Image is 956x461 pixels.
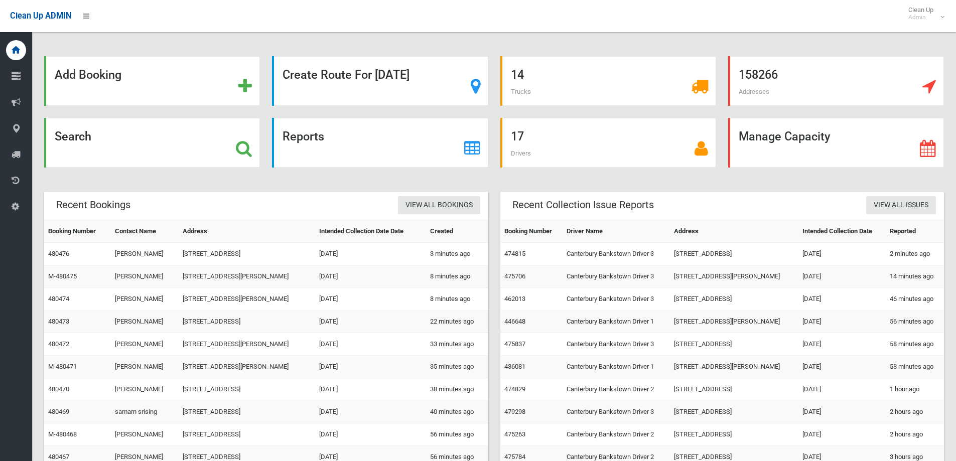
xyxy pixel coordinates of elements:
td: Canterbury Bankstown Driver 3 [563,265,670,288]
td: [STREET_ADDRESS][PERSON_NAME] [179,356,315,378]
td: [STREET_ADDRESS] [670,333,798,356]
a: 474815 [504,250,525,257]
td: [PERSON_NAME] [111,378,178,401]
td: [STREET_ADDRESS] [179,243,315,265]
th: Booking Number [500,220,563,243]
td: 2 minutes ago [886,243,944,265]
td: [STREET_ADDRESS] [179,378,315,401]
td: [PERSON_NAME] [111,265,178,288]
td: [STREET_ADDRESS] [179,401,315,423]
td: [STREET_ADDRESS] [179,311,315,333]
td: [STREET_ADDRESS] [179,423,315,446]
a: 462013 [504,295,525,302]
a: Manage Capacity [728,118,944,168]
td: 14 minutes ago [886,265,944,288]
th: Intended Collection Date [798,220,886,243]
strong: 17 [511,129,524,143]
a: 475837 [504,340,525,348]
a: 14 Trucks [500,56,716,106]
td: [STREET_ADDRESS][PERSON_NAME] [179,288,315,311]
td: [DATE] [798,288,886,311]
td: [PERSON_NAME] [111,356,178,378]
td: [DATE] [315,265,426,288]
td: [PERSON_NAME] [111,311,178,333]
a: M-480475 [48,272,77,280]
td: [DATE] [315,288,426,311]
a: 158266 Addresses [728,56,944,106]
th: Booking Number [44,220,111,243]
strong: 14 [511,68,524,82]
a: 475263 [504,430,525,438]
a: 474829 [504,385,525,393]
td: Canterbury Bankstown Driver 3 [563,243,670,265]
a: 480469 [48,408,69,415]
th: Created [426,220,488,243]
a: 480472 [48,340,69,348]
a: Create Route For [DATE] [272,56,488,106]
td: [DATE] [315,243,426,265]
td: [PERSON_NAME] [111,288,178,311]
a: M-480471 [48,363,77,370]
td: [DATE] [798,401,886,423]
td: [STREET_ADDRESS] [670,288,798,311]
td: 35 minutes ago [426,356,488,378]
a: 17 Drivers [500,118,716,168]
td: [DATE] [798,423,886,446]
strong: Search [55,129,91,143]
a: 436081 [504,363,525,370]
th: Address [179,220,315,243]
a: Reports [272,118,488,168]
a: M-480468 [48,430,77,438]
a: 480470 [48,385,69,393]
a: View All Issues [866,196,936,215]
td: [PERSON_NAME] [111,423,178,446]
td: [STREET_ADDRESS][PERSON_NAME] [179,265,315,288]
td: [STREET_ADDRESS] [670,423,798,446]
td: Canterbury Bankstown Driver 2 [563,378,670,401]
td: 8 minutes ago [426,265,488,288]
td: 46 minutes ago [886,288,944,311]
td: 56 minutes ago [886,311,944,333]
strong: Manage Capacity [739,129,830,143]
span: Clean Up [903,6,943,21]
a: 475784 [504,453,525,460]
a: 480467 [48,453,69,460]
a: 479298 [504,408,525,415]
a: 480476 [48,250,69,257]
td: [DATE] [798,243,886,265]
td: [STREET_ADDRESS][PERSON_NAME] [670,265,798,288]
td: Canterbury Bankstown Driver 3 [563,333,670,356]
th: Contact Name [111,220,178,243]
header: Recent Bookings [44,195,143,215]
th: Driver Name [563,220,670,243]
strong: 158266 [739,68,778,82]
td: [DATE] [315,356,426,378]
th: Address [670,220,798,243]
td: [DATE] [798,311,886,333]
td: [DATE] [315,423,426,446]
td: 8 minutes ago [426,288,488,311]
td: [STREET_ADDRESS][PERSON_NAME] [670,311,798,333]
td: [DATE] [315,311,426,333]
td: 58 minutes ago [886,356,944,378]
td: Canterbury Bankstown Driver 2 [563,423,670,446]
a: View All Bookings [398,196,480,215]
td: 56 minutes ago [426,423,488,446]
span: Drivers [511,149,531,157]
th: Intended Collection Date Date [315,220,426,243]
td: [STREET_ADDRESS][PERSON_NAME] [179,333,315,356]
td: [DATE] [798,333,886,356]
td: Canterbury Bankstown Driver 1 [563,311,670,333]
th: Reported [886,220,944,243]
strong: Create Route For [DATE] [283,68,409,82]
td: [DATE] [315,378,426,401]
a: Add Booking [44,56,260,106]
td: [PERSON_NAME] [111,243,178,265]
td: 58 minutes ago [886,333,944,356]
td: [PERSON_NAME] [111,333,178,356]
td: 1 hour ago [886,378,944,401]
span: Addresses [739,88,769,95]
td: [DATE] [798,356,886,378]
td: 38 minutes ago [426,378,488,401]
small: Admin [908,14,933,21]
